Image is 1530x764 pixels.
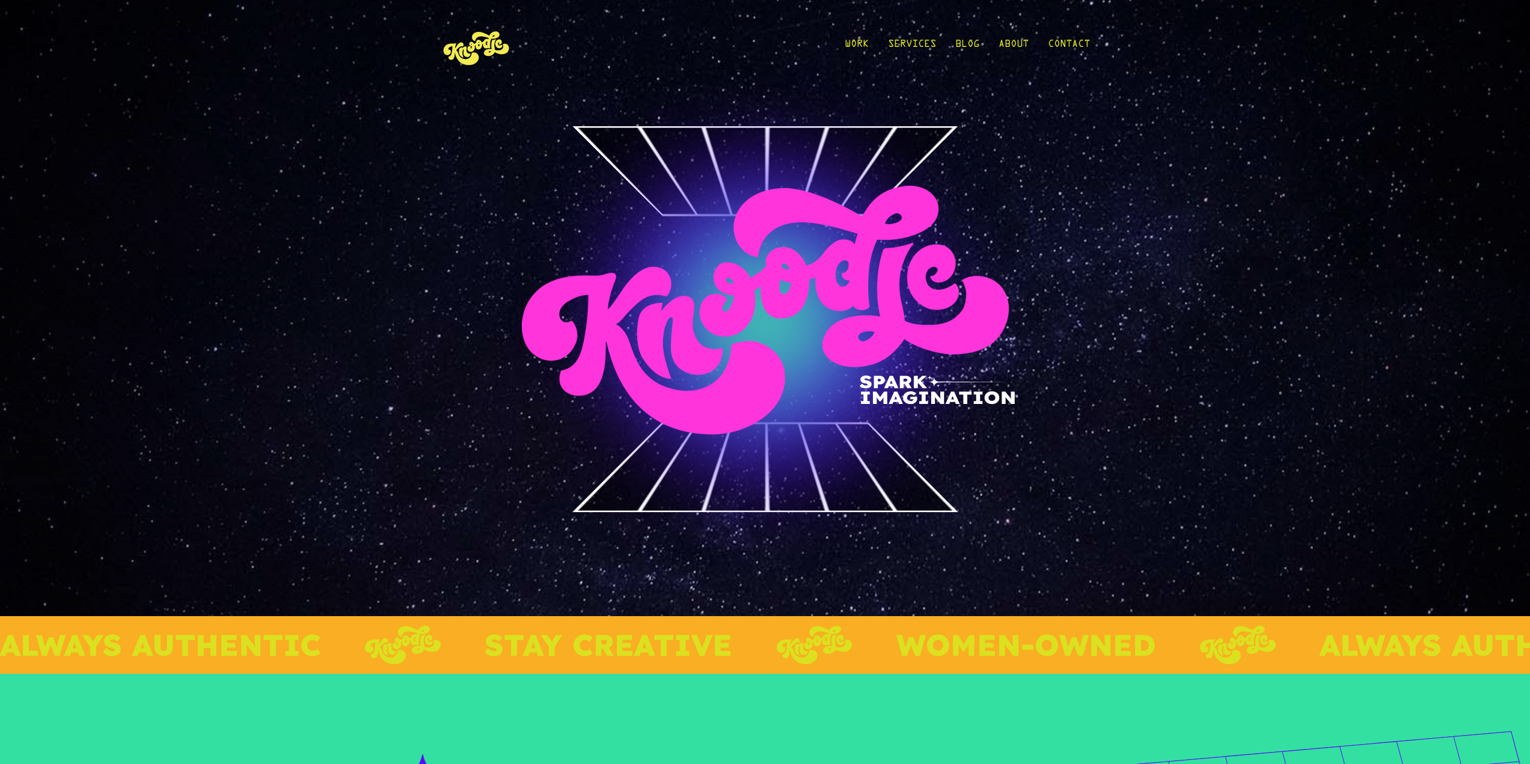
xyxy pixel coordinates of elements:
a: Services [888,19,936,75]
img: knoodle-logo-chartreuse [1127,626,1202,664]
img: knoodle-logo-chartreuse [704,626,779,664]
a: Blog [955,19,979,75]
a: Contact [1048,19,1090,75]
p: STAY CREATIVE [412,630,660,659]
img: KnoLogo(yellow) [441,19,513,75]
a: Work [845,19,869,75]
img: knoodle-logo-chartreuse [293,626,368,664]
p: WOMEN-OWNED [824,630,1083,659]
a: About [999,19,1029,75]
